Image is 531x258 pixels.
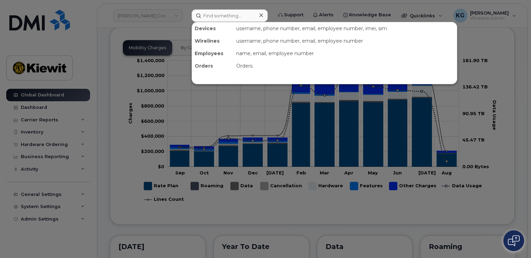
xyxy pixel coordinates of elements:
input: Find something... [192,9,268,22]
img: Open chat [508,235,520,246]
div: Devices [192,22,233,35]
div: name, email, employee number [233,47,457,60]
div: username, phone number, email, employee number [233,35,457,47]
div: Wirelines [192,35,233,47]
div: Orders [233,60,457,72]
div: username, phone number, email, employee number, imei, sim [233,22,457,35]
div: Orders [192,60,233,72]
div: Employees [192,47,233,60]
